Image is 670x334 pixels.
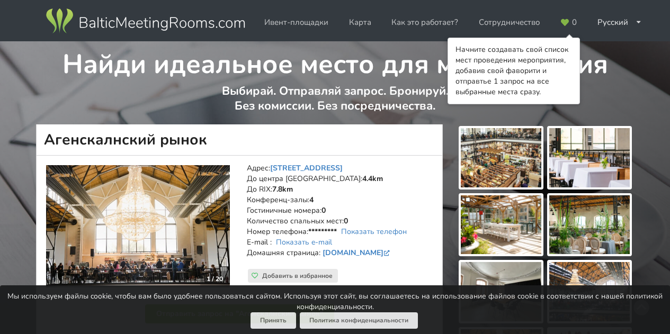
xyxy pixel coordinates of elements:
img: Агенскалнский рынок | Рига | Площадка для мероприятий - фото галереи [549,262,630,321]
div: 1 / 20 [200,271,229,287]
img: Агенскалнский рынок | Рига | Площадка для мероприятий - фото галереи [461,195,541,255]
img: Агенскалнский рынок | Рига | Площадка для мероприятий - фото галереи [461,128,541,187]
a: Показать телефон [341,227,407,237]
div: Русский [590,12,649,33]
a: Как это работает? [384,12,466,33]
address: Адрес: До центра [GEOGRAPHIC_DATA]: До RIX: Конференц-залы: Гостиничные номера: Количество спальн... [247,163,435,269]
img: Необычные места | Рига | Агенскалнский рынок [46,165,230,287]
a: Карта [342,12,379,33]
img: Baltic Meeting Rooms [44,6,247,36]
a: Ивент-площадки [257,12,336,33]
strong: 0 [344,216,348,226]
h1: Найди идеальное место для мероприятия [37,41,633,82]
strong: 4.4km [362,174,383,184]
a: Показать e-mail [276,237,332,247]
img: Агенскалнский рынок | Рига | Площадка для мероприятий - фото галереи [549,195,630,255]
a: Необычные места | Рига | Агенскалнский рынок 1 / 20 [46,165,230,287]
a: [STREET_ADDRESS] [270,163,343,173]
img: Агенскалнский рынок | Рига | Площадка для мероприятий - фото галереи [549,128,630,187]
a: Сотрудничество [471,12,547,33]
button: Принять [251,312,296,329]
span: 0 [572,19,577,26]
img: Агенскалнский рынок | Рига | Площадка для мероприятий - фото галереи [461,262,541,321]
a: [DOMAIN_NAME] [323,248,392,258]
span: Добавить в избранное [262,272,333,280]
h1: Агенскалнский рынок [36,124,443,156]
strong: 4 [309,195,314,205]
p: Выбирай. Отправляй запрос. Бронируй. Без комиссии. Без посредничества. [37,84,633,124]
strong: 0 [321,205,326,215]
a: Политика конфиденциальности [300,312,418,329]
strong: 7.8km [272,184,293,194]
div: Начните создавать свой список мест проведения мероприятия, добавив свой фаворити и отправтье 1 за... [455,44,572,97]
